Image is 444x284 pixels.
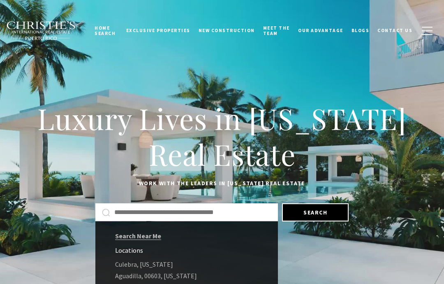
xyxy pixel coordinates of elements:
[90,18,122,44] a: Home Search
[115,232,161,240] a: Search Near Me
[199,28,255,33] span: New Construction
[6,21,76,41] img: Christie's International Real Estate black text logo
[282,203,349,221] button: Search
[347,20,374,41] a: Blogs
[21,179,423,189] p: Work with the leaders in [US_STATE] Real Estate
[294,20,347,41] a: Our Advantage
[122,20,194,41] a: Exclusive Properties
[377,28,412,33] span: Contact Us
[259,18,294,44] a: Meet the Team
[115,246,250,254] div: Locations
[21,100,423,172] h1: Luxury Lives in [US_STATE] Real Estate
[194,20,259,41] a: New Construction
[126,28,190,33] span: Exclusive Properties
[351,28,370,33] span: Blogs
[298,28,343,33] span: Our Advantage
